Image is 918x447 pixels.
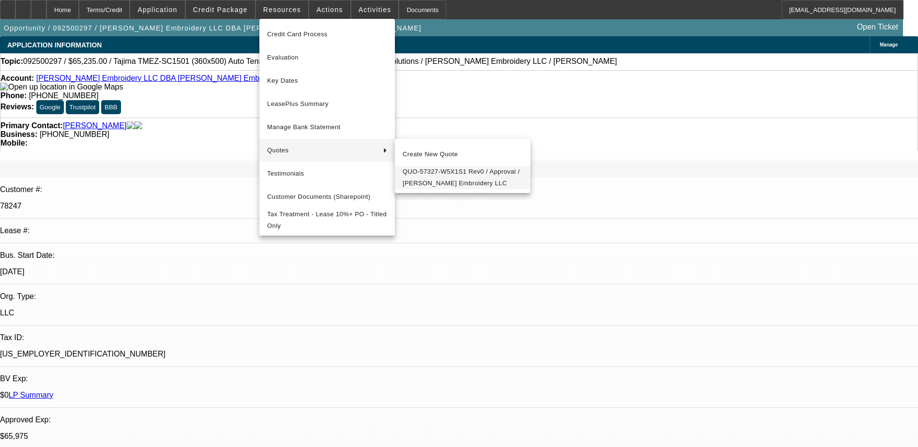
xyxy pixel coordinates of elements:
span: Quotes [267,145,376,156]
span: Credit Card Process [267,29,387,40]
span: Customer Documents (Sharepoint) [267,191,387,203]
span: Tax Treatment - Lease 10%+ PO - Titled Only [267,209,387,232]
span: Create New Quote [403,149,523,160]
span: Testimonials [267,168,387,179]
span: LeasePlus Summary [267,98,387,110]
span: QUO-57327-W5X1S1 Rev0 / Approval / [PERSON_NAME] Embroidery LLC [403,166,523,189]
span: Key Dates [267,75,387,87]
span: Evaluation [267,52,387,63]
span: Manage Bank Statement [267,121,387,133]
